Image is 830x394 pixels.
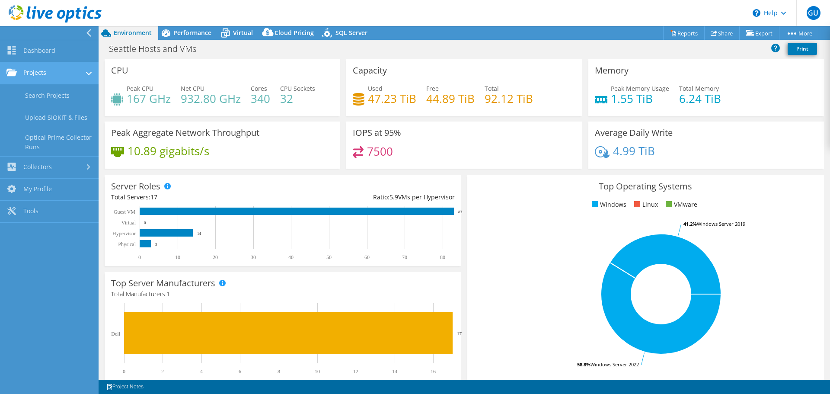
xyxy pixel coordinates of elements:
[123,368,125,375] text: 0
[251,84,267,93] span: Cores
[288,254,294,260] text: 40
[485,94,533,103] h4: 92.12 TiB
[315,368,320,375] text: 10
[807,6,820,20] span: GU
[233,29,253,37] span: Virtual
[457,331,462,336] text: 17
[111,279,215,288] h3: Top Server Manufacturers
[632,200,658,209] li: Linux
[364,254,370,260] text: 60
[283,192,454,202] div: Ratio: VMs per Hypervisor
[426,94,475,103] h4: 44.89 TiB
[353,66,387,75] h3: Capacity
[127,84,153,93] span: Peak CPU
[426,84,439,93] span: Free
[679,94,721,103] h4: 6.24 TiB
[613,146,655,156] h4: 4.99 TiB
[213,254,218,260] text: 20
[335,29,367,37] span: SQL Server
[239,368,241,375] text: 6
[591,361,639,368] tspan: Windows Server 2022
[611,84,669,93] span: Peak Memory Usage
[128,146,209,156] h4: 10.89 gigabits/s
[779,26,819,40] a: More
[144,221,146,225] text: 0
[251,94,270,103] h4: 340
[112,231,136,237] text: Hypervisor
[326,254,332,260] text: 50
[105,44,210,54] h1: Seattle Hosts and VMs
[175,254,180,260] text: 10
[704,26,740,40] a: Share
[590,200,626,209] li: Windows
[127,94,171,103] h4: 167 GHz
[150,193,157,201] span: 17
[161,368,164,375] text: 2
[353,128,401,138] h3: IOPS at 95%
[138,254,141,260] text: 0
[100,381,150,392] a: Project Notes
[181,84,204,93] span: Net CPU
[197,231,201,236] text: 14
[118,241,136,247] text: Physical
[280,84,315,93] span: CPU Sockets
[431,368,436,375] text: 16
[121,220,136,226] text: Virtual
[753,9,760,17] svg: \n
[111,128,259,138] h3: Peak Aggregate Network Throughput
[280,94,315,103] h4: 32
[440,254,445,260] text: 80
[595,128,673,138] h3: Average Daily Write
[251,254,256,260] text: 30
[663,26,705,40] a: Reports
[114,29,152,37] span: Environment
[353,368,358,375] text: 12
[739,26,779,40] a: Export
[111,192,283,202] div: Total Servers:
[392,368,397,375] text: 14
[788,43,817,55] a: Print
[458,210,463,214] text: 83
[577,361,591,368] tspan: 58.8%
[367,147,393,156] h4: 7500
[611,94,669,103] h4: 1.55 TiB
[402,254,407,260] text: 70
[111,182,160,191] h3: Server Roles
[181,94,241,103] h4: 932.80 GHz
[111,289,455,299] h4: Total Manufacturers:
[111,331,120,337] text: Dell
[155,242,157,247] text: 3
[173,29,211,37] span: Performance
[278,368,280,375] text: 8
[664,200,697,209] li: VMware
[683,221,697,227] tspan: 41.2%
[368,94,416,103] h4: 47.23 TiB
[389,193,398,201] span: 5.9
[595,66,629,75] h3: Memory
[368,84,383,93] span: Used
[166,290,170,298] span: 1
[114,209,135,215] text: Guest VM
[200,368,203,375] text: 4
[697,221,745,227] tspan: Windows Server 2019
[679,84,719,93] span: Total Memory
[474,182,817,191] h3: Top Operating Systems
[275,29,314,37] span: Cloud Pricing
[485,84,499,93] span: Total
[111,66,128,75] h3: CPU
